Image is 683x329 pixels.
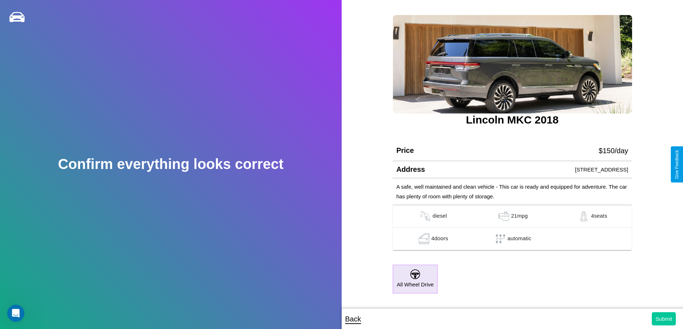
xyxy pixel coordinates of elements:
[7,305,24,322] iframe: Intercom live chat
[577,211,591,222] img: gas
[396,146,414,155] h4: Price
[497,211,511,222] img: gas
[511,211,528,222] p: 21 mpg
[508,233,531,244] p: automatic
[418,211,432,222] img: gas
[397,280,434,289] p: All Wheel Drive
[393,114,632,126] h3: Lincoln MKC 2018
[417,233,431,244] img: gas
[432,211,447,222] p: diesel
[652,312,676,325] button: Submit
[58,156,284,172] h2: Confirm everything looks correct
[591,211,607,222] p: 4 seats
[599,144,628,157] p: $ 150 /day
[396,182,628,201] p: A safe, well maintained and clean vehicle - This car is ready and equipped for adventure. The car...
[345,313,361,325] p: Back
[674,150,679,179] div: Give Feedback
[431,233,448,244] p: 4 doors
[575,165,628,174] p: [STREET_ADDRESS]
[393,205,632,250] table: simple table
[396,165,425,174] h4: Address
